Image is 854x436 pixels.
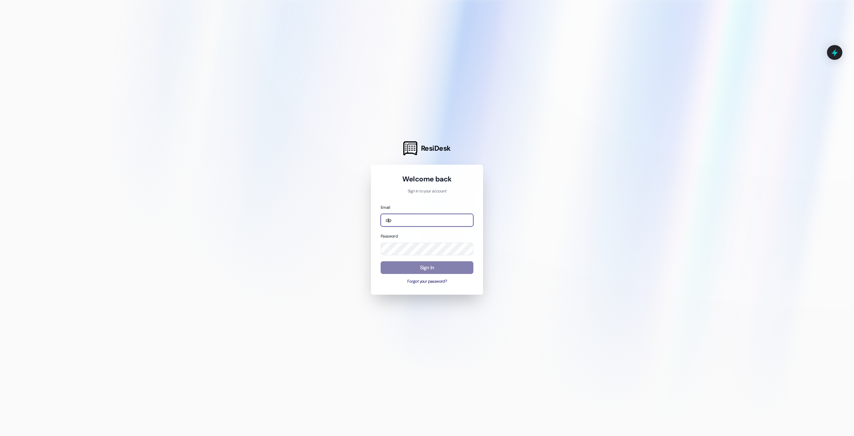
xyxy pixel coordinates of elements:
img: ResiDesk Logo [403,141,417,155]
label: Email [381,205,390,210]
span: ResiDesk [421,144,451,153]
input: name@example.com [381,214,473,227]
label: Password [381,234,398,239]
h1: Welcome back [381,174,473,184]
button: Sign In [381,261,473,274]
p: Sign in to your account [381,188,473,194]
button: Forgot your password? [381,279,473,285]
